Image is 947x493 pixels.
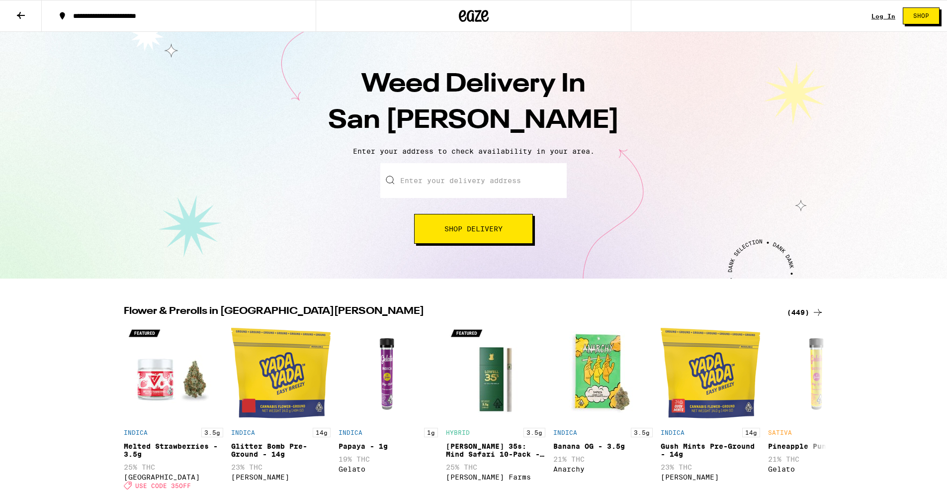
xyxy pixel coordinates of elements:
[231,442,331,458] div: Glitter Bomb Pre-Ground - 14g
[231,463,331,471] p: 23% THC
[424,428,438,437] p: 1g
[339,455,438,463] p: 19% THC
[523,428,545,437] p: 3.5g
[553,442,653,450] div: Banana OG - 3.5g
[553,465,653,473] div: Anarchy
[787,306,824,318] a: (449)
[231,323,331,423] img: Yada Yada - Glitter Bomb Pre-Ground - 14g
[661,442,760,458] div: Gush Mints Pre-Ground - 14g
[903,7,940,24] button: Shop
[742,428,760,437] p: 14g
[339,429,362,436] p: INDICA
[553,323,653,423] img: Anarchy - Banana OG - 3.5g
[631,428,653,437] p: 3.5g
[124,473,223,481] div: [GEOGRAPHIC_DATA]
[339,442,438,450] div: Papaya - 1g
[768,429,792,436] p: SATIVA
[339,323,438,423] img: Gelato - Papaya - 1g
[661,463,760,471] p: 23% THC
[124,463,223,471] p: 25% THC
[124,306,775,318] h2: Flower & Prerolls in [GEOGRAPHIC_DATA][PERSON_NAME]
[380,163,567,198] input: Enter your delivery address
[913,13,929,19] span: Shop
[446,473,545,481] div: [PERSON_NAME] Farms
[339,465,438,473] div: Gelato
[661,473,760,481] div: [PERSON_NAME]
[895,7,947,24] a: Shop
[768,323,867,423] img: Gelato - Pineapple Punch - 1g
[871,13,895,19] a: Log In
[201,428,223,437] p: 3.5g
[124,442,223,458] div: Melted Strawberries - 3.5g
[446,323,545,423] img: Lowell Farms - Lowell 35s: Mind Safari 10-Pack - 3.5g
[10,147,937,155] p: Enter your address to check availability in your area.
[328,108,619,134] span: San [PERSON_NAME]
[768,442,867,450] div: Pineapple Punch - 1g
[414,214,533,244] button: Shop Delivery
[661,323,760,423] img: Yada Yada - Gush Mints Pre-Ground - 14g
[231,473,331,481] div: [PERSON_NAME]
[446,442,545,458] div: [PERSON_NAME] 35s: Mind Safari 10-Pack - 3.5g
[553,429,577,436] p: INDICA
[553,455,653,463] p: 21% THC
[444,225,503,232] span: Shop Delivery
[135,482,191,489] span: USE CODE 35OFF
[661,429,685,436] p: INDICA
[446,429,470,436] p: HYBRID
[446,463,545,471] p: 25% THC
[124,429,148,436] p: INDICA
[231,429,255,436] p: INDICA
[313,428,331,437] p: 14g
[124,323,223,423] img: Ember Valley - Melted Strawberries - 3.5g
[768,455,867,463] p: 21% THC
[300,67,648,139] h1: Weed Delivery In
[768,465,867,473] div: Gelato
